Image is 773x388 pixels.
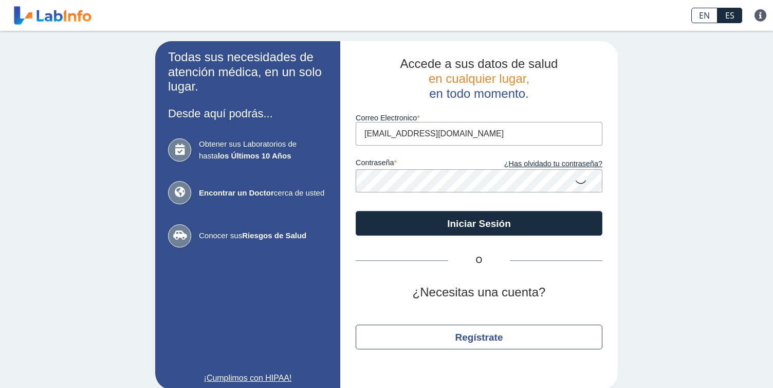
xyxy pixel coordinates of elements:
button: Regístrate [356,325,602,349]
span: en cualquier lugar, [429,72,529,85]
span: Accede a sus datos de salud [400,57,558,70]
h2: ¿Necesitas una cuenta? [356,285,602,300]
b: Encontrar un Doctor [199,188,274,197]
button: Iniciar Sesión [356,211,602,236]
span: Obtener sus Laboratorios de hasta [199,138,327,162]
span: O [448,254,510,267]
a: ¡Cumplimos con HIPAA! [168,372,327,384]
a: ¿Has olvidado tu contraseña? [479,158,602,170]
h2: Todas sus necesidades de atención médica, en un solo lugar. [168,50,327,94]
b: los Últimos 10 Años [218,151,291,160]
label: Correo Electronico [356,114,602,122]
label: contraseña [356,158,479,170]
h3: Desde aquí podrás... [168,107,327,120]
b: Riesgos de Salud [242,231,306,240]
span: en todo momento. [429,86,528,100]
span: cerca de usted [199,187,327,199]
a: ES [717,8,742,23]
span: Conocer sus [199,230,327,242]
a: EN [691,8,717,23]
